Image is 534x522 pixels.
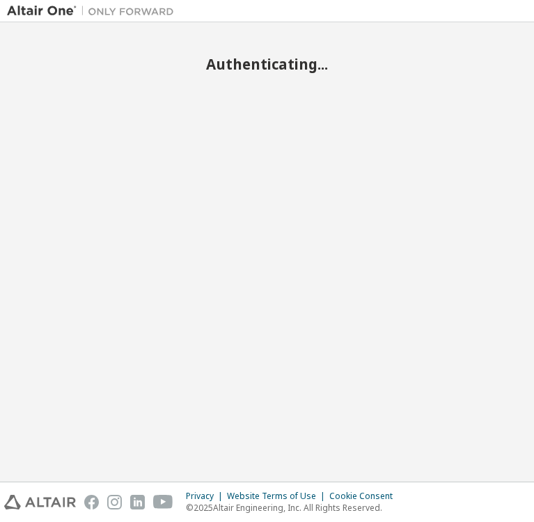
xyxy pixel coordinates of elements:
img: linkedin.svg [130,495,145,509]
div: Privacy [186,491,227,502]
img: facebook.svg [84,495,99,509]
div: Website Terms of Use [227,491,329,502]
img: Altair One [7,4,181,18]
img: altair_logo.svg [4,495,76,509]
img: youtube.svg [153,495,173,509]
div: Cookie Consent [329,491,401,502]
img: instagram.svg [107,495,122,509]
h2: Authenticating... [7,55,527,73]
p: © 2025 Altair Engineering, Inc. All Rights Reserved. [186,502,401,514]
